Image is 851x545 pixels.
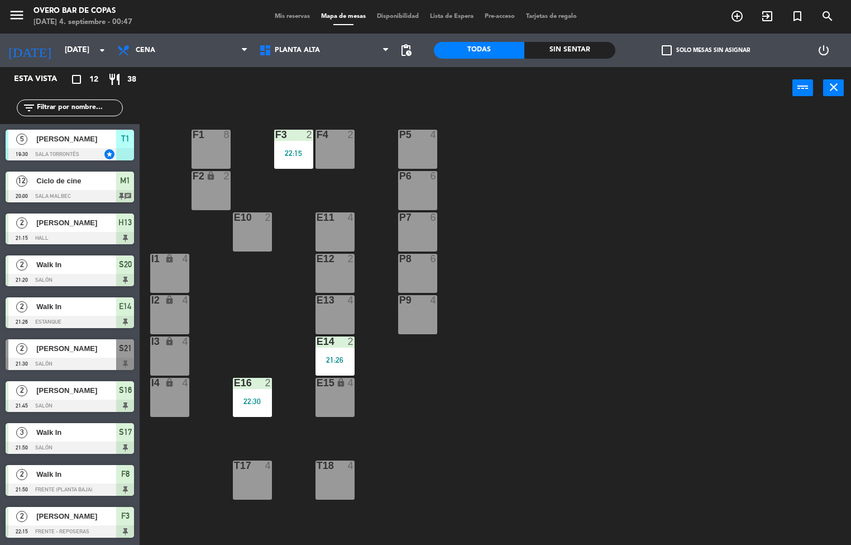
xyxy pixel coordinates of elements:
[151,378,152,388] div: I4
[761,10,774,23] i: exit_to_app
[399,212,400,222] div: P7
[206,171,216,181] i: lock
[108,73,121,86] i: restaurant
[16,343,27,354] span: 2
[424,13,479,20] span: Lista de Espera
[22,101,36,115] i: filter_list
[434,42,524,59] div: Todas
[265,461,271,471] div: 4
[662,45,750,55] label: Solo mesas sin asignar
[223,171,230,181] div: 2
[119,425,132,439] span: S17
[165,254,174,263] i: lock
[336,378,346,387] i: lock
[347,461,354,471] div: 4
[347,295,354,305] div: 4
[265,378,271,388] div: 2
[36,175,116,187] span: Ciclo de cine
[791,10,804,23] i: turned_in_not
[524,42,615,59] div: Sin sentar
[16,301,27,312] span: 2
[36,102,122,114] input: Filtrar por nombre...
[399,44,413,57] span: pending_actions
[121,509,130,523] span: F3
[16,259,27,271] span: 2
[36,301,116,312] span: Walk In
[36,217,116,229] span: [PERSON_NAME]
[36,259,116,271] span: Walk In
[89,73,98,86] span: 12
[399,295,400,305] div: P9
[399,171,400,181] div: P6
[121,467,130,481] span: F8
[16,134,27,145] span: 5
[234,461,235,471] div: T17
[315,356,355,364] div: 21:26
[165,295,174,305] i: lock
[347,254,354,264] div: 2
[430,171,437,181] div: 6
[306,130,313,140] div: 2
[165,337,174,346] i: lock
[118,216,132,229] span: H13
[34,17,132,28] div: [DATE] 4. septiembre - 00:47
[165,378,174,387] i: lock
[119,383,132,397] span: S16
[430,130,437,140] div: 4
[234,212,235,222] div: E10
[275,130,276,140] div: F3
[371,13,424,20] span: Disponibilidad
[121,132,130,145] span: T1
[827,80,840,94] i: close
[479,13,520,20] span: Pre-acceso
[823,79,844,96] button: close
[347,337,354,347] div: 2
[347,378,354,388] div: 4
[36,426,116,438] span: Walk In
[119,300,131,313] span: E14
[430,212,437,222] div: 6
[151,337,152,347] div: I3
[16,176,27,187] span: 12
[182,254,189,264] div: 4
[119,342,132,355] span: S21
[16,511,27,522] span: 2
[233,397,272,405] div: 22:30
[347,212,354,222] div: 4
[182,337,189,347] div: 4
[265,212,271,222] div: 2
[430,295,437,305] div: 4
[315,13,371,20] span: Mapa de mesas
[792,79,813,96] button: power_input
[16,385,27,396] span: 2
[275,46,320,54] span: Planta Alta
[234,378,235,388] div: E16
[136,46,155,54] span: Cena
[119,258,132,271] span: S20
[95,44,109,57] i: arrow_drop_down
[70,73,83,86] i: crop_square
[821,10,834,23] i: search
[34,6,132,17] div: Overo Bar de Copas
[36,385,116,396] span: [PERSON_NAME]
[8,7,25,23] i: menu
[8,7,25,27] button: menu
[36,468,116,480] span: Walk In
[730,10,744,23] i: add_circle_outline
[430,254,437,264] div: 6
[274,149,313,157] div: 22:15
[16,469,27,480] span: 2
[223,130,230,140] div: 8
[182,378,189,388] div: 4
[16,427,27,438] span: 3
[269,13,315,20] span: Mis reservas
[16,217,27,229] span: 2
[796,80,810,94] i: power_input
